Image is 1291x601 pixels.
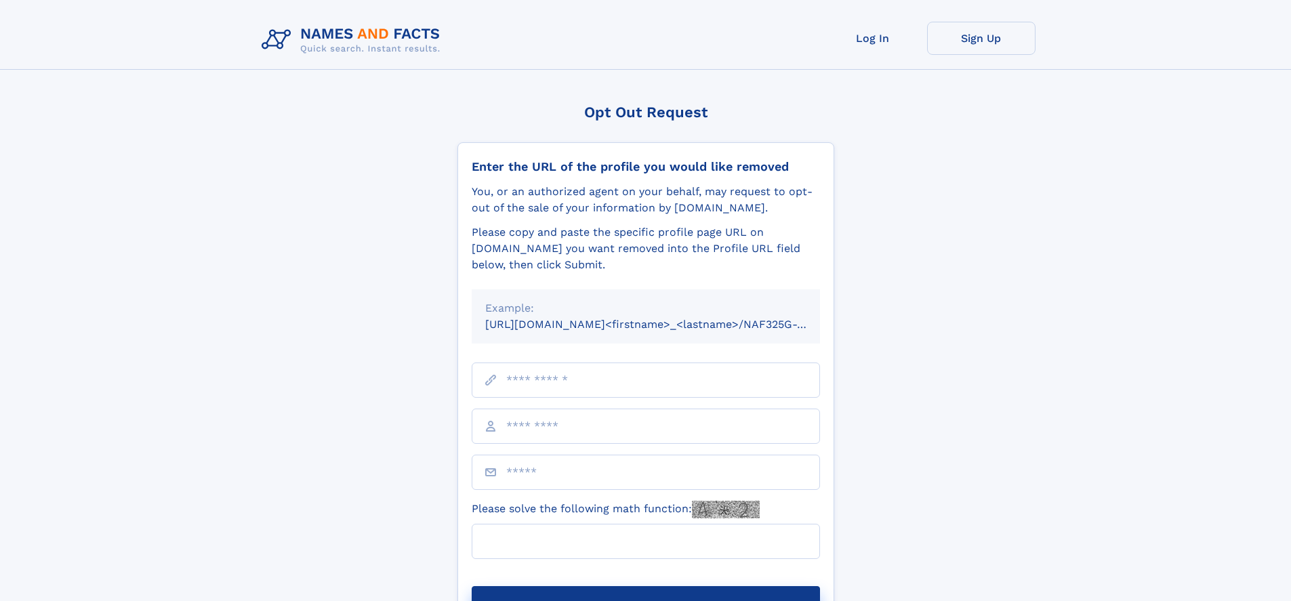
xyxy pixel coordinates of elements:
[819,22,927,55] a: Log In
[472,159,820,174] div: Enter the URL of the profile you would like removed
[485,300,806,316] div: Example:
[472,501,760,518] label: Please solve the following math function:
[927,22,1036,55] a: Sign Up
[472,184,820,216] div: You, or an authorized agent on your behalf, may request to opt-out of the sale of your informatio...
[485,318,846,331] small: [URL][DOMAIN_NAME]<firstname>_<lastname>/NAF325G-xxxxxxxx
[457,104,834,121] div: Opt Out Request
[256,22,451,58] img: Logo Names and Facts
[472,224,820,273] div: Please copy and paste the specific profile page URL on [DOMAIN_NAME] you want removed into the Pr...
